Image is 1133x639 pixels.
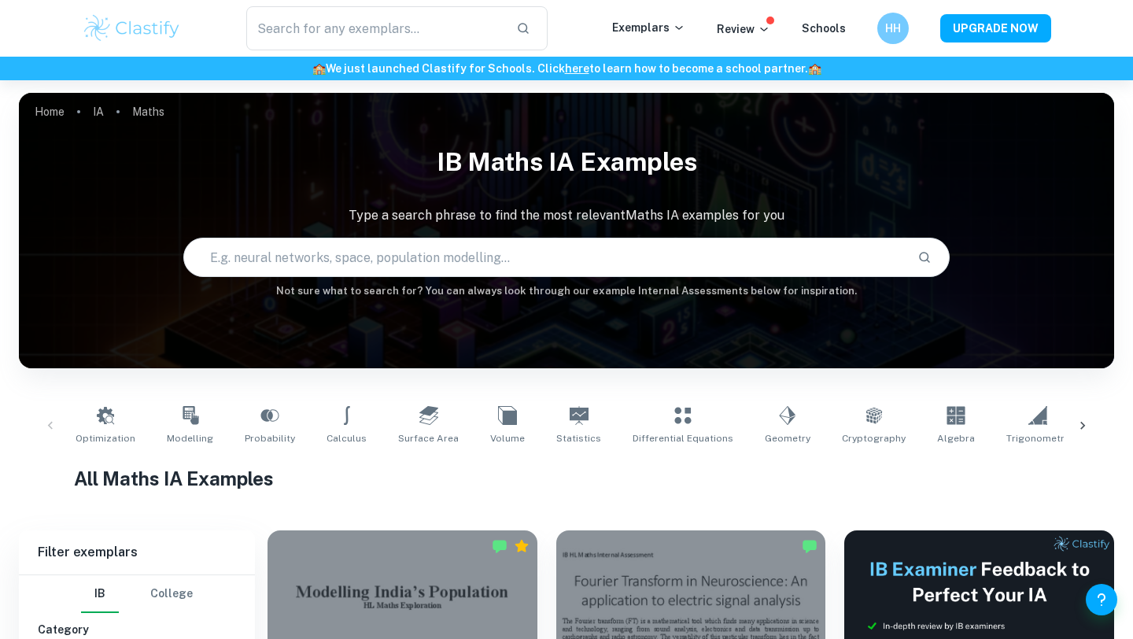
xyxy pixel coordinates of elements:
span: Cryptography [842,431,906,445]
button: IB [81,575,119,613]
h6: We just launched Clastify for Schools. Click to learn how to become a school partner. [3,60,1130,77]
p: Exemplars [612,19,685,36]
p: Review [717,20,770,38]
button: HH [877,13,909,44]
img: Marked [802,538,817,554]
button: College [150,575,193,613]
div: Filter type choice [81,575,193,613]
button: UPGRADE NOW [940,14,1051,42]
span: Statistics [556,431,601,445]
h1: All Maths IA Examples [74,464,1060,493]
span: 🏫 [808,62,821,75]
a: IA [93,101,104,123]
span: Differential Equations [633,431,733,445]
a: Schools [802,22,846,35]
span: Calculus [327,431,367,445]
span: Probability [245,431,295,445]
button: Search [911,244,938,271]
span: 🏫 [312,62,326,75]
button: Help and Feedback [1086,584,1117,615]
span: Surface Area [398,431,459,445]
p: Maths [132,103,164,120]
span: Volume [490,431,525,445]
h6: Category [38,621,236,638]
span: Trigonometry [1006,431,1069,445]
a: Home [35,101,65,123]
input: E.g. neural networks, space, population modelling... [184,235,905,279]
a: here [565,62,589,75]
p: Type a search phrase to find the most relevant Maths IA examples for you [19,206,1114,225]
span: Optimization [76,431,135,445]
span: Geometry [765,431,810,445]
span: Modelling [167,431,213,445]
img: Marked [492,538,507,554]
h6: HH [884,20,902,37]
h6: Not sure what to search for? You can always look through our example Internal Assessments below f... [19,283,1114,299]
h6: Filter exemplars [19,530,255,574]
div: Premium [514,538,530,554]
input: Search for any exemplars... [246,6,504,50]
span: Algebra [937,431,975,445]
h1: IB Maths IA examples [19,137,1114,187]
img: Clastify logo [82,13,182,44]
